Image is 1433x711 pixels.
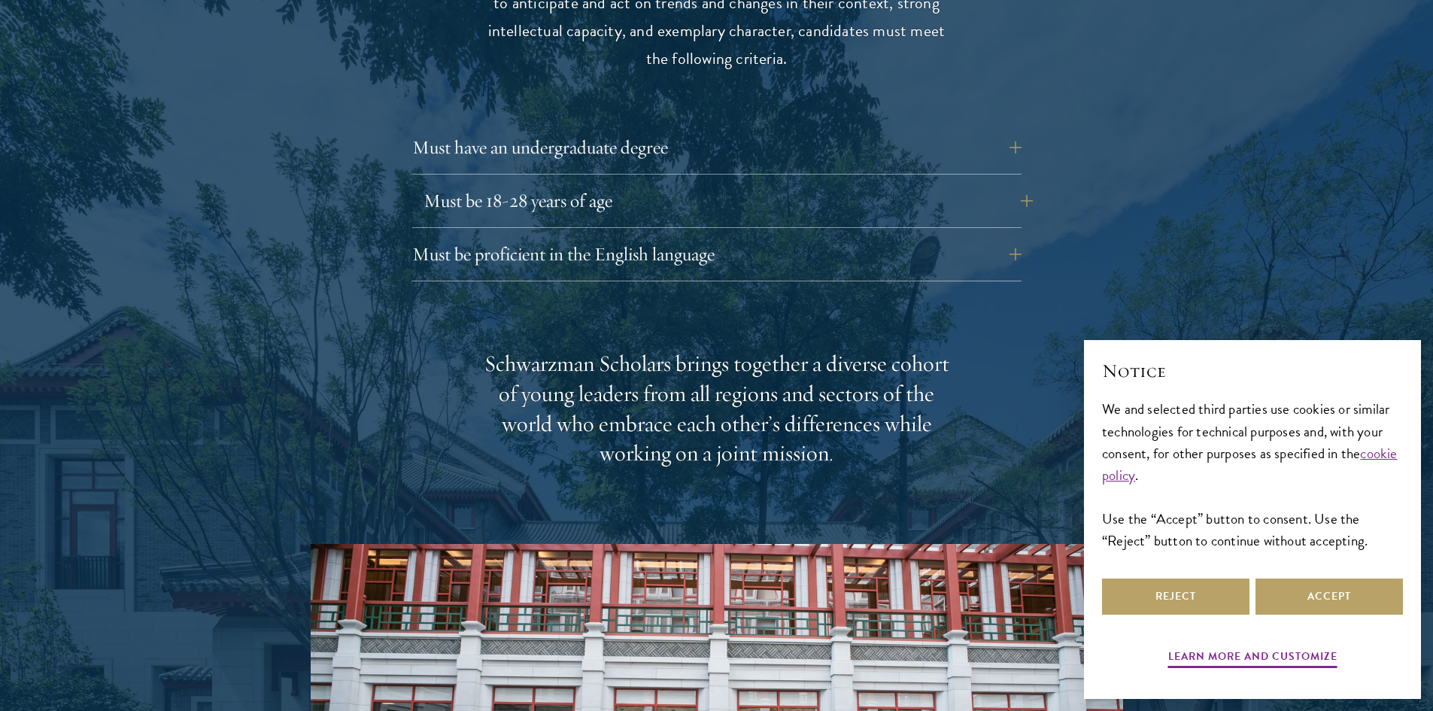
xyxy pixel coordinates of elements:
a: cookie policy [1102,442,1398,486]
div: We and selected third parties use cookies or similar technologies for technical purposes and, wit... [1102,398,1403,551]
button: Reject [1102,579,1249,615]
button: Must be 18-28 years of age [424,183,1033,219]
h2: Notice [1102,358,1403,384]
button: Must be proficient in the English language [412,236,1022,272]
button: Learn more and customize [1168,647,1337,670]
button: Accept [1255,579,1403,615]
button: Must have an undergraduate degree [412,129,1022,166]
div: Schwarzman Scholars brings together a diverse cohort of young leaders from all regions and sector... [484,349,950,469]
